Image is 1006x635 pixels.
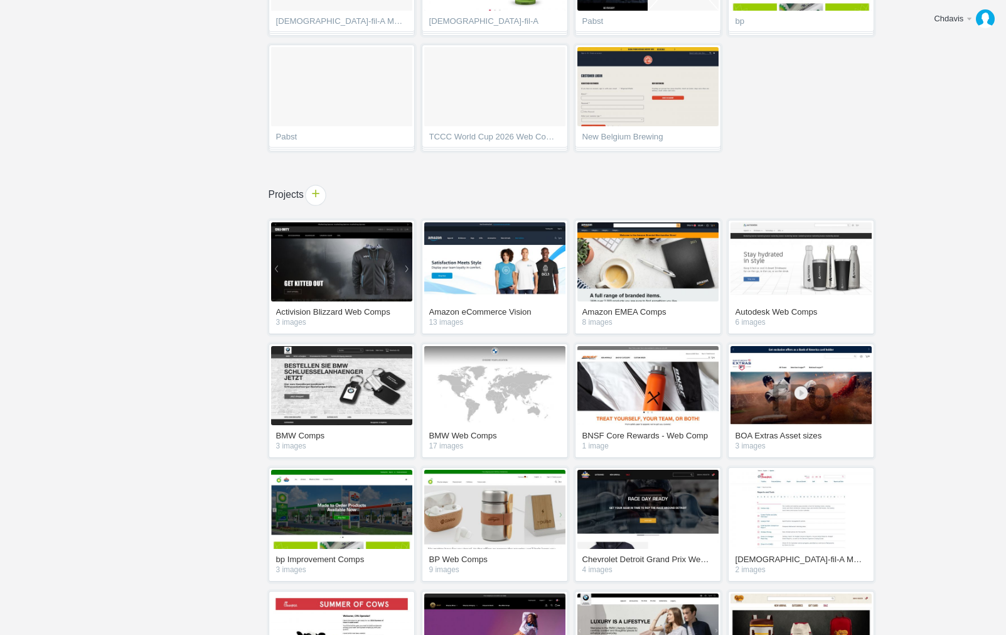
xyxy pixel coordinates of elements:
img: bdainc186_rd3aje_thumb.jpg [730,346,872,425]
img: bdainc186_ob026q_thumb.jpg [577,222,719,301]
span: Pabst [276,133,407,145]
img: bdainc186_822xzx_thumb.jpg [424,222,565,301]
a: [DEMOGRAPHIC_DATA]-fil-A Merch Desk [736,555,867,567]
img: bdainc186_uocjqs_v2_thumb.jpg [424,470,565,549]
span: Pabst [582,17,714,30]
img: bdainc186_x392sj_thumb.jpg [271,470,412,549]
em: 6 images [736,319,867,327]
a: TCCC World Cup 2026 Web Comps [422,45,568,151]
a: Amazon eCommerce Vision [429,308,560,319]
span: [DEMOGRAPHIC_DATA]-fil-A Merch Desk [276,17,407,30]
img: bdainc186_2b23ph_thumb.jpg [271,346,412,425]
em: 3 images [276,443,407,450]
em: 4 images [582,567,714,574]
em: 3 images [276,567,407,574]
em: 3 images [736,443,867,450]
em: 1 image [582,443,714,450]
em: 13 images [429,319,560,327]
a: BNSF Core Rewards - Web Comp [582,431,714,443]
a: Pabst [269,45,415,151]
img: bdainc186_kufhra_thumb.jpg [730,470,872,549]
em: 17 images [429,443,560,450]
a: BMW Comps [276,431,407,443]
img: bdainc186_ohrf3k_thumb.jpg [577,346,719,425]
a: + [305,185,326,206]
a: Amazon EMEA Comps [582,308,714,319]
a: BMW Web Comps [429,431,560,443]
img: bdainc186_pxtekn_thumb.jpg [577,470,719,549]
img: bdainc186_napztf_v2_thumb.jpg [577,47,719,126]
a: New Belgium Brewing [575,45,721,151]
span: New Belgium Brewing [582,133,714,145]
em: 2 images [736,567,867,574]
img: bdainc186_stljpl_thumb.jpg [424,346,565,425]
span: TCCC World Cup 2026 Web Comps [429,133,560,145]
a: Activision Blizzard Web Comps [276,308,407,319]
a: BP Web Comps [429,555,560,567]
img: bdainc186_n0dnc3_thumb.jpg [730,222,872,301]
em: 3 images [276,319,407,327]
a: bp Improvement Comps [276,555,407,567]
span: [DEMOGRAPHIC_DATA]-fil-A [429,17,560,30]
a: BOA Extras Asset sizes [736,431,867,443]
a: Chdavis [924,6,1000,31]
a: Chevrolet Detroit Grand Prix Web Comps [582,555,714,567]
span: bp [736,17,867,30]
div: Chdavis [934,13,965,25]
img: bdainc186_yz5nio_thumb.jpg [271,222,412,301]
span: + [306,185,325,205]
h1: Projects [240,190,910,200]
a: Autodesk Web Comps [736,308,867,319]
img: 8b864dc70df4ff16edf21380bc246e06 [976,9,995,28]
em: 9 images [429,567,560,574]
em: 8 images [582,319,714,327]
